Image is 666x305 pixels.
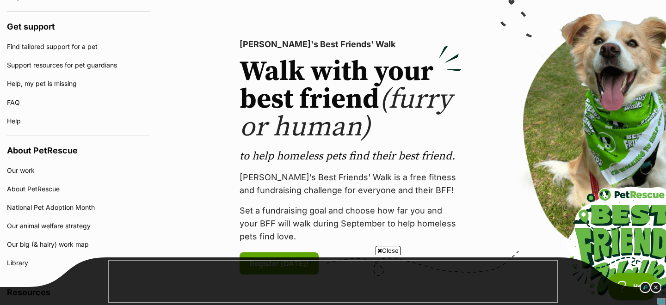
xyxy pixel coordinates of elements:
[7,12,150,37] h4: Get support
[7,161,150,180] a: Our work
[240,204,462,243] p: Set a fundraising goal and choose how far you and your BFF will walk during September to help hom...
[240,58,462,141] h2: Walk with your best friend
[240,149,462,164] p: to help homeless pets find their best friend.
[240,38,462,51] p: [PERSON_NAME]'s Best Friends' Walk
[240,171,462,197] p: [PERSON_NAME]’s Best Friends' Walk is a free fitness and fundraising challenge for everyone and t...
[7,254,150,272] a: Library
[240,82,452,145] span: (furry or human)
[640,282,651,293] img: info_dark.svg
[7,93,150,112] a: FAQ
[650,282,661,293] img: close_dark.svg
[7,112,150,130] a: Help
[7,217,150,235] a: Our animal welfare strategy
[240,252,319,274] a: Register [DATE]!
[7,56,150,74] a: Support resources for pet guardians
[7,198,150,217] a: National Pet Adoption Month
[376,246,401,255] span: Close
[7,135,150,161] h4: About PetRescue
[7,74,150,93] a: Help, my pet is missing
[7,180,150,198] a: About PetRescue
[7,235,150,254] a: Our big (& hairy) work map
[7,37,150,56] a: Find tailored support for a pet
